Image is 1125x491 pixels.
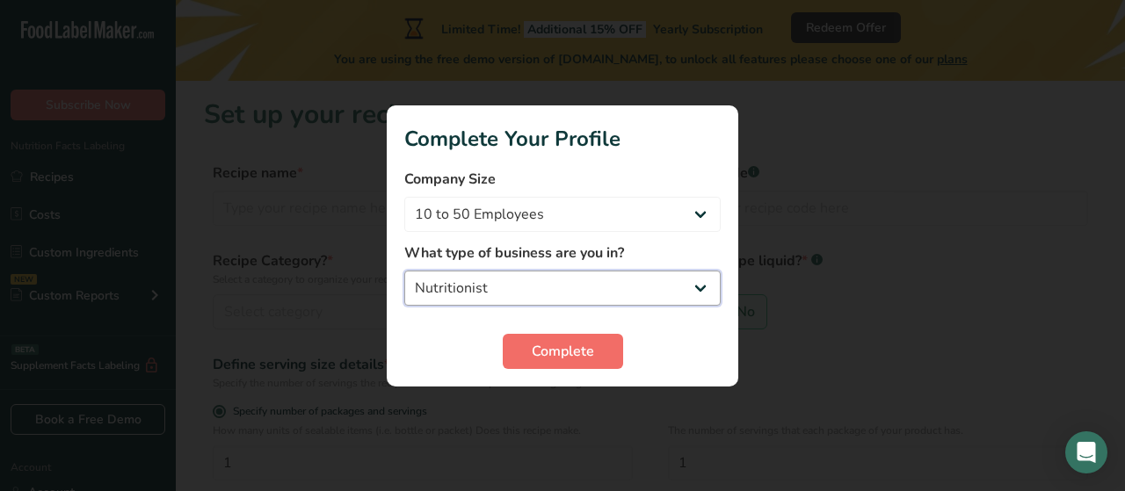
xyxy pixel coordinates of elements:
[404,242,721,264] label: What type of business are you in?
[532,341,594,362] span: Complete
[404,123,721,155] h1: Complete Your Profile
[1065,431,1107,473] div: Open Intercom Messenger
[404,169,721,190] label: Company Size
[503,334,623,369] button: Complete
